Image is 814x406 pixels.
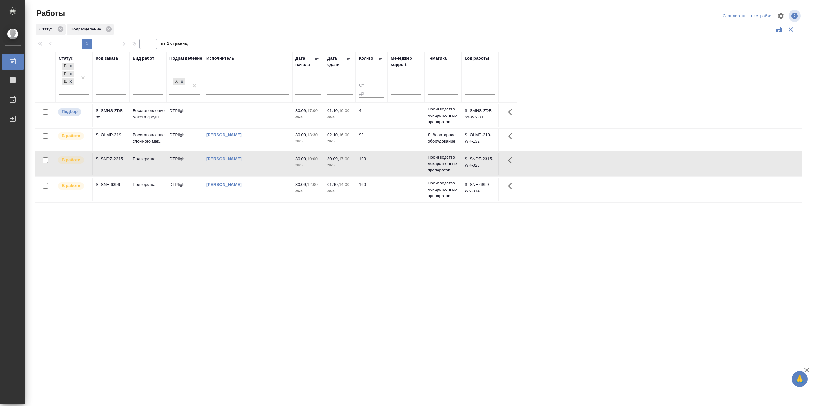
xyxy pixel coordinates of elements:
[428,55,447,62] div: Тематика
[773,8,789,23] span: Настроить таблицу
[465,55,489,62] div: Код работы
[792,371,808,387] button: 🙏
[57,132,89,140] div: Исполнитель выполняет работу
[339,156,349,161] p: 17:00
[794,372,805,386] span: 🙏
[166,153,203,175] td: DTPlight
[96,55,118,62] div: Код заказа
[391,55,421,68] div: Менеджер support
[96,182,126,188] div: S_SNF-6899
[96,108,126,120] div: S_SMNS-ZDR-85
[295,138,321,144] p: 2025
[295,55,314,68] div: Дата начала
[71,26,103,32] p: Подразделение
[428,106,458,125] p: Производство лекарственных препаратов
[166,178,203,201] td: DTPlight
[785,23,797,36] button: Сбросить фильтры
[62,63,67,70] div: Подбор
[39,26,55,32] p: Статус
[36,24,66,35] div: Статус
[96,132,126,138] div: S_OLMP-319
[307,132,318,137] p: 13:30
[327,182,339,187] p: 01.10,
[206,156,242,161] a: [PERSON_NAME]
[504,153,520,168] button: Здесь прячутся важные кнопки
[206,55,234,62] div: Исполнитель
[295,108,307,113] p: 30.09,
[295,156,307,161] p: 30.09,
[62,157,80,163] p: В работе
[62,71,67,77] div: Готов к работе
[359,82,384,90] input: От
[504,178,520,194] button: Здесь прячутся важные кнопки
[173,78,178,85] div: DTPlight
[166,104,203,127] td: DTPlight
[133,132,163,144] p: Восстановление сложного мак...
[62,133,80,139] p: В работе
[461,178,498,201] td: S_SNF-6899-WK-014
[295,132,307,137] p: 30.09,
[327,188,353,194] p: 2025
[62,78,67,85] div: В работе
[206,132,242,137] a: [PERSON_NAME]
[57,182,89,190] div: Исполнитель выполняет работу
[295,182,307,187] p: 30.09,
[161,40,188,49] span: из 1 страниц
[96,156,126,162] div: S_SNDZ-2315
[461,104,498,127] td: S_SMNS-ZDR-85-WK-011
[461,153,498,175] td: S_SNDZ-2315-WK-023
[356,178,388,201] td: 160
[206,182,242,187] a: [PERSON_NAME]
[327,162,353,169] p: 2025
[133,156,163,162] p: Подверстка
[35,8,65,18] span: Работы
[339,108,349,113] p: 10:00
[59,55,73,62] div: Статус
[359,90,384,97] input: До
[133,55,154,62] div: Вид работ
[133,108,163,120] p: Восстановление макета средн...
[356,153,388,175] td: 193
[461,129,498,151] td: S_OLMP-319-WK-132
[327,108,339,113] p: 01.10,
[356,129,388,151] td: 92
[428,154,458,173] p: Производство лекарственных препаратов
[61,70,75,78] div: Подбор, Готов к работе, В работе
[307,182,318,187] p: 12:00
[428,132,458,144] p: Лабораторное оборудование
[57,156,89,164] div: Исполнитель выполняет работу
[773,23,785,36] button: Сохранить фильтры
[169,55,202,62] div: Подразделение
[307,108,318,113] p: 17:00
[295,114,321,120] p: 2025
[504,104,520,120] button: Здесь прячутся важные кнопки
[327,156,339,161] p: 30.09,
[62,109,78,115] p: Подбор
[295,188,321,194] p: 2025
[339,182,349,187] p: 14:00
[295,162,321,169] p: 2025
[356,104,388,127] td: 4
[327,55,346,68] div: Дата сдачи
[307,156,318,161] p: 10:00
[166,129,203,151] td: DTPlight
[61,78,75,86] div: Подбор, Готов к работе, В работе
[359,55,373,62] div: Кол-во
[339,132,349,137] p: 16:00
[327,138,353,144] p: 2025
[428,180,458,199] p: Производство лекарственных препаратов
[327,132,339,137] p: 02.10,
[133,182,163,188] p: Подверстка
[67,24,114,35] div: Подразделение
[62,183,80,189] p: В работе
[504,129,520,144] button: Здесь прячутся важные кнопки
[789,10,802,22] span: Посмотреть информацию
[327,114,353,120] p: 2025
[61,62,75,70] div: Подбор, Готов к работе, В работе
[721,11,773,21] div: split button
[172,78,186,86] div: DTPlight
[57,108,89,116] div: Можно подбирать исполнителей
